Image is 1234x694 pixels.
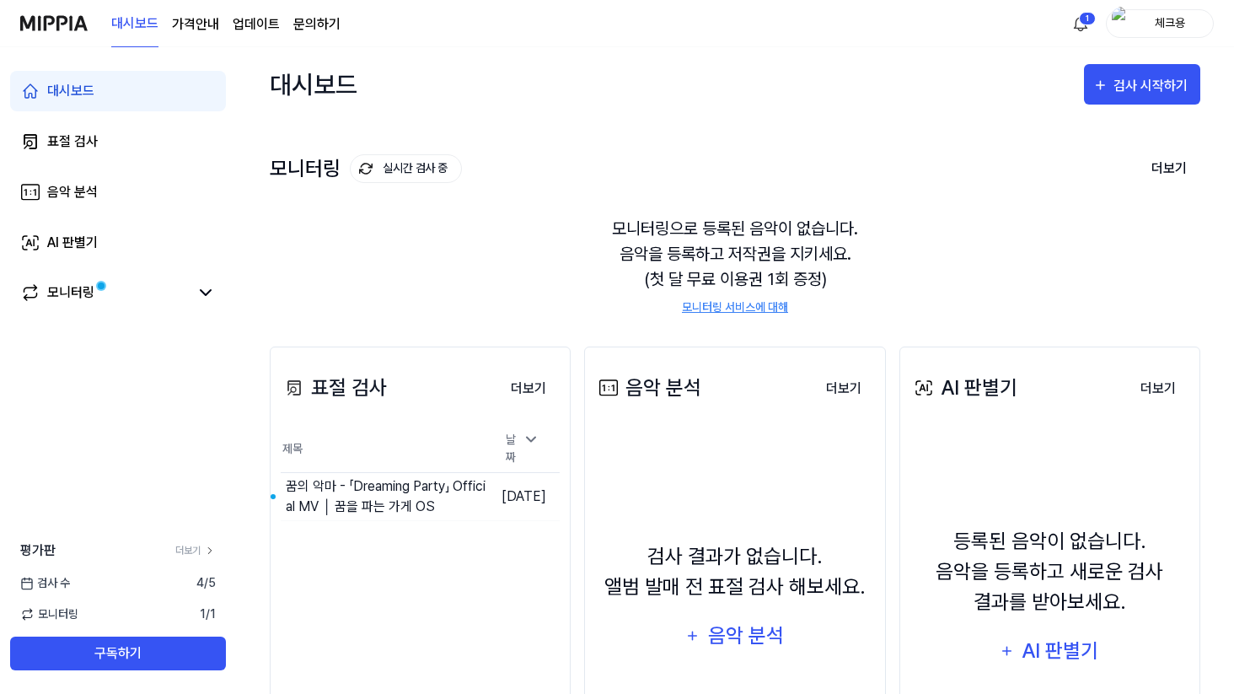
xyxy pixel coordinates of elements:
[200,605,216,623] span: 1 / 1
[270,64,357,105] div: 대시보드
[682,299,788,316] a: 모니터링 서비스에 대해
[1070,13,1091,34] img: 알림
[674,616,796,656] button: 음악 분석
[281,373,387,403] div: 표절 검사
[20,605,78,623] span: 모니터링
[281,425,486,473] th: 제목
[989,631,1111,671] button: AI 판별기
[196,574,216,592] span: 4 / 5
[20,541,56,561] span: 평가판
[350,154,462,183] button: 실시간 검사 중
[175,543,216,558] a: 더보기
[270,196,1200,336] div: 모니터링으로 등록된 음악이 없습니다. 음악을 등록하고 저작권을 지키세요. (첫 달 무료 이용권 1회 증정)
[20,574,70,592] span: 검사 수
[1084,64,1200,105] button: 검사 시작하기
[47,132,98,152] div: 표절 검사
[910,526,1189,617] div: 등록된 음악이 없습니다. 음악을 등록하고 새로운 검사 결과를 받아보세요.
[1137,13,1203,32] div: 체크용
[270,154,462,183] div: 모니터링
[1127,371,1189,406] a: 더보기
[10,172,226,213] a: 음악 분석
[813,372,875,406] button: 더보기
[1067,10,1094,37] button: 알림1
[10,223,226,263] a: AI 판별기
[47,81,94,101] div: 대시보드
[910,373,1017,403] div: AI 판별기
[497,371,560,406] a: 더보기
[172,14,219,35] a: 가격안내
[47,282,94,303] div: 모니터링
[286,476,486,517] div: 꿈의 악마 - 「Dreaming Party」 Official MV │ 꿈을 파는 가게 OS
[813,371,875,406] a: 더보기
[706,620,786,652] div: 음악 분석
[499,426,546,471] div: 날짜
[47,233,98,253] div: AI 판별기
[604,541,866,602] div: 검사 결과가 없습니다. 앨범 발매 전 표절 검사 해보세요.
[1138,151,1200,186] button: 더보기
[359,162,373,175] img: monitoring Icon
[1079,12,1096,25] div: 1
[233,14,280,35] a: 업데이트
[1112,7,1132,40] img: profile
[10,71,226,111] a: 대시보드
[10,121,226,162] a: 표절 검사
[1127,372,1189,406] button: 더보기
[595,373,701,403] div: 음악 분석
[497,372,560,406] button: 더보기
[1106,9,1214,38] button: profile체크용
[486,473,560,521] td: [DATE]
[1020,635,1101,667] div: AI 판별기
[293,14,341,35] a: 문의하기
[20,282,189,303] a: 모니터링
[47,182,98,202] div: 음악 분석
[10,637,226,670] button: 구독하기
[111,1,158,47] a: 대시보드
[1113,75,1192,97] div: 검사 시작하기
